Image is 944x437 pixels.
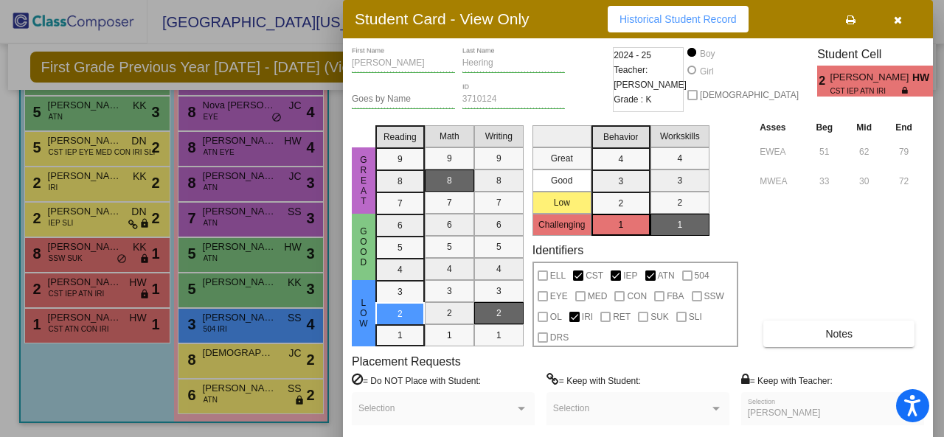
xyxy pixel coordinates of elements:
span: OL [550,308,562,326]
span: CST IEP ATN IRI [830,85,902,97]
div: Boy [699,47,715,60]
label: = Do NOT Place with Student: [352,373,481,388]
th: Mid [844,119,884,136]
label: Identifiers [532,243,583,257]
label: = Keep with Student: [546,373,641,388]
span: [PERSON_NAME] [830,70,912,85]
label: = Keep with Teacher: [741,373,833,388]
span: Good [357,226,370,268]
span: EYE [550,287,568,305]
span: 2 [817,72,830,90]
span: FBA [667,287,684,305]
button: Notes [763,321,914,347]
span: HW [912,70,933,85]
span: ELL [550,267,566,284]
span: Great [357,155,370,206]
span: [PERSON_NAME] [748,408,821,418]
span: DRS [550,329,569,346]
span: Historical Student Record [619,13,737,25]
span: Grade : K [614,92,651,107]
span: SSW [704,287,724,305]
span: 504 [695,267,709,284]
th: End [884,119,924,136]
span: IRI [582,308,593,326]
h3: Student Card - View Only [355,10,530,28]
th: Beg [804,119,844,136]
span: IEP [623,267,637,284]
input: assessment [760,170,800,192]
span: SUK [650,308,669,326]
th: Asses [756,119,804,136]
label: Placement Requests [352,354,461,368]
span: CST [586,267,603,284]
span: Teacher: [PERSON_NAME] [614,63,687,92]
span: SLI [689,308,702,326]
input: assessment [760,141,800,163]
span: ATN [658,267,675,284]
span: [DEMOGRAPHIC_DATA] [700,86,799,104]
button: Historical Student Record [608,6,749,32]
div: Girl [699,65,714,78]
span: Notes [825,328,853,340]
span: MED [588,287,608,305]
span: CON [627,287,647,305]
input: goes by name [352,94,455,105]
span: RET [613,308,631,326]
span: 2024 - 25 [614,48,651,63]
input: Enter ID [462,94,566,105]
span: Low [357,298,370,329]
